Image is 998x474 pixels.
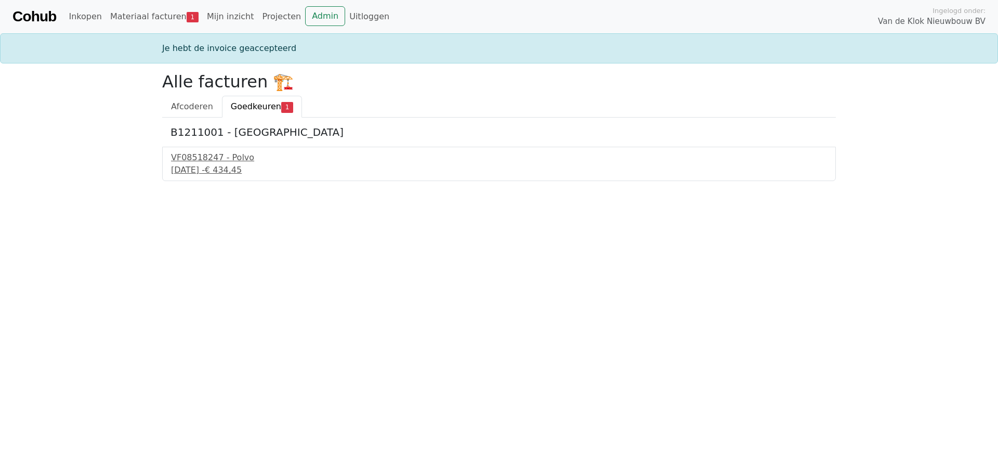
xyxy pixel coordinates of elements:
a: Projecten [258,6,305,27]
div: VF08518247 - Polvo [171,151,827,164]
h2: Alle facturen 🏗️ [162,72,836,92]
h5: B1211001 - [GEOGRAPHIC_DATA] [170,126,828,138]
span: Ingelogd onder: [933,6,986,16]
div: Je hebt de invoice geaccepteerd [156,42,842,55]
span: € 434,45 [205,165,242,175]
a: Inkopen [64,6,106,27]
span: Van de Klok Nieuwbouw BV [878,16,986,28]
a: Goedkeuren1 [222,96,302,118]
a: Cohub [12,4,56,29]
a: Afcoderen [162,96,222,118]
span: Goedkeuren [231,101,281,111]
span: Afcoderen [171,101,213,111]
span: 1 [187,12,199,22]
a: Mijn inzicht [203,6,258,27]
span: 1 [281,102,293,112]
a: Admin [305,6,345,26]
a: Uitloggen [345,6,393,27]
div: [DATE] - [171,164,827,176]
a: Materiaal facturen1 [106,6,203,27]
a: VF08518247 - Polvo[DATE] -€ 434,45 [171,151,827,176]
